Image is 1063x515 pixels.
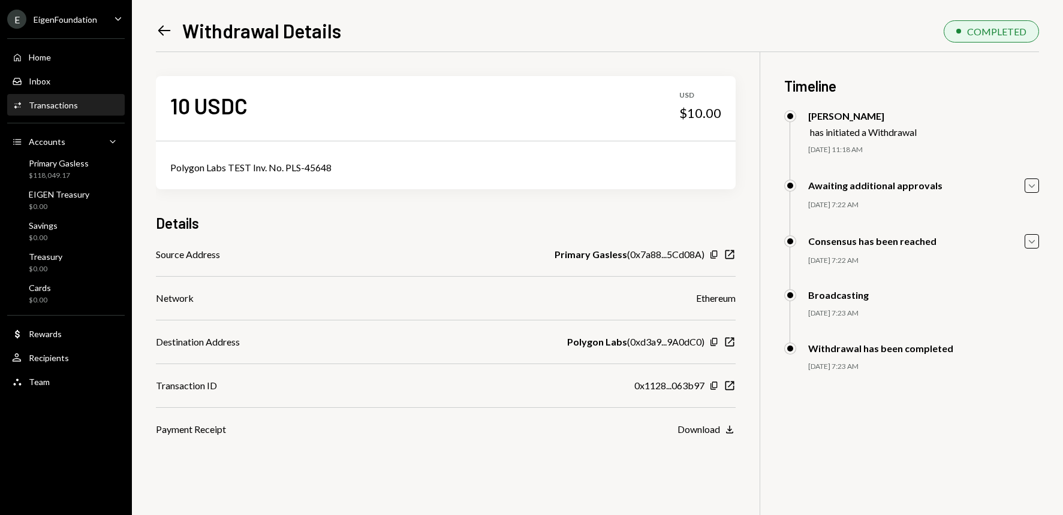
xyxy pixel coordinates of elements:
div: EigenFoundation [34,14,97,25]
div: Accounts [29,137,65,147]
div: EIGEN Treasury [29,189,89,199]
div: [DATE] 7:23 AM [808,362,1039,372]
div: [PERSON_NAME] [808,110,917,122]
div: 10 USDC [170,92,248,119]
div: Recipients [29,353,69,363]
div: Savings [29,220,58,231]
div: Polygon Labs TEST Inv. No. PLS-45648 [170,160,721,175]
div: Consensus has been reached [808,235,936,247]
a: EIGEN Treasury$0.00 [7,186,125,214]
div: $118,049.17 [29,171,89,181]
div: $0.00 [29,202,89,212]
div: $0.00 [29,264,62,274]
div: $10.00 [679,105,721,122]
div: COMPLETED [967,26,1026,37]
div: Download [677,423,720,435]
a: Cards$0.00 [7,279,125,308]
a: Accounts [7,131,125,152]
b: Polygon Labs [567,335,627,349]
a: Inbox [7,70,125,92]
div: E [7,10,26,29]
div: Ethereum [696,291,736,305]
div: Network [156,291,194,305]
a: Rewards [7,323,125,344]
div: Payment Receipt [156,422,226,437]
div: Cards [29,283,51,293]
h3: Timeline [784,76,1039,96]
div: Withdrawal has been completed [808,343,953,354]
div: Awaiting additional approvals [808,180,942,191]
div: Source Address [156,247,220,262]
div: Inbox [29,76,50,86]
div: ( 0xd3a9...9A0dC0 ) [567,335,704,349]
a: Primary Gasless$118,049.17 [7,154,125,183]
h3: Details [156,213,199,233]
div: Home [29,52,51,62]
div: has initiated a Withdrawal [810,126,917,138]
a: Team [7,371,125,392]
div: [DATE] 7:23 AM [808,308,1039,319]
div: 0x1128...063b97 [634,378,704,393]
div: Primary Gasless [29,158,89,168]
div: Transaction ID [156,378,217,393]
div: Treasury [29,252,62,262]
div: [DATE] 7:22 AM [808,200,1039,210]
div: Destination Address [156,335,240,349]
div: ( 0x7a88...5Cd08A ) [555,247,704,262]
div: Team [29,377,50,387]
div: [DATE] 11:18 AM [808,145,1039,155]
div: Transactions [29,100,78,110]
div: Broadcasting [808,289,869,301]
a: Recipients [7,347,125,368]
div: Rewards [29,329,62,339]
div: $0.00 [29,295,51,305]
a: Savings$0.00 [7,217,125,246]
h1: Withdrawal Details [182,19,341,43]
a: Transactions [7,94,125,116]
div: USD [679,90,721,101]
div: $0.00 [29,233,58,243]
a: Treasury$0.00 [7,248,125,277]
a: Home [7,46,125,68]
b: Primary Gasless [555,247,627,262]
div: [DATE] 7:22 AM [808,256,1039,266]
button: Download [677,423,736,437]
